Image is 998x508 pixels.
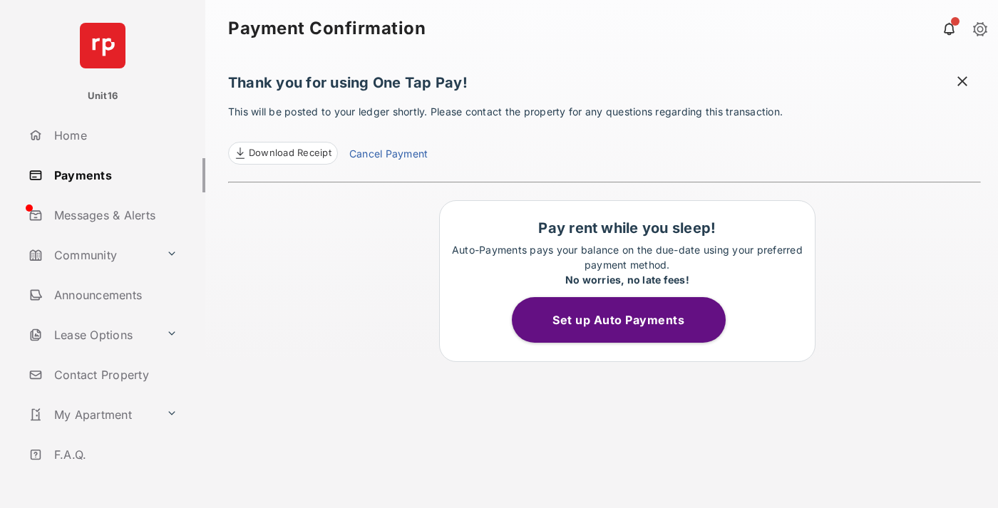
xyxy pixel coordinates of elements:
h1: Pay rent while you sleep! [447,219,808,237]
a: My Apartment [23,398,160,432]
a: Lease Options [23,318,160,352]
img: svg+xml;base64,PHN2ZyB4bWxucz0iaHR0cDovL3d3dy53My5vcmcvMjAwMC9zdmciIHdpZHRoPSI2NCIgaGVpZ2h0PSI2NC... [80,23,125,68]
a: Payments [23,158,205,192]
a: Cancel Payment [349,146,428,165]
a: Set up Auto Payments [512,313,743,327]
a: Community [23,238,160,272]
p: Auto-Payments pays your balance on the due-date using your preferred payment method. [447,242,808,287]
a: Contact Property [23,358,205,392]
h1: Thank you for using One Tap Pay! [228,74,981,98]
span: Download Receipt [249,146,331,160]
p: This will be posted to your ledger shortly. Please contact the property for any questions regardi... [228,104,981,165]
a: F.A.Q. [23,437,205,472]
div: No worries, no late fees! [447,272,808,287]
button: Set up Auto Payments [512,297,726,343]
a: Messages & Alerts [23,198,205,232]
strong: Payment Confirmation [228,20,426,37]
a: Announcements [23,278,205,312]
p: Unit16 [88,89,118,103]
a: Home [23,118,205,152]
a: Download Receipt [228,142,338,165]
